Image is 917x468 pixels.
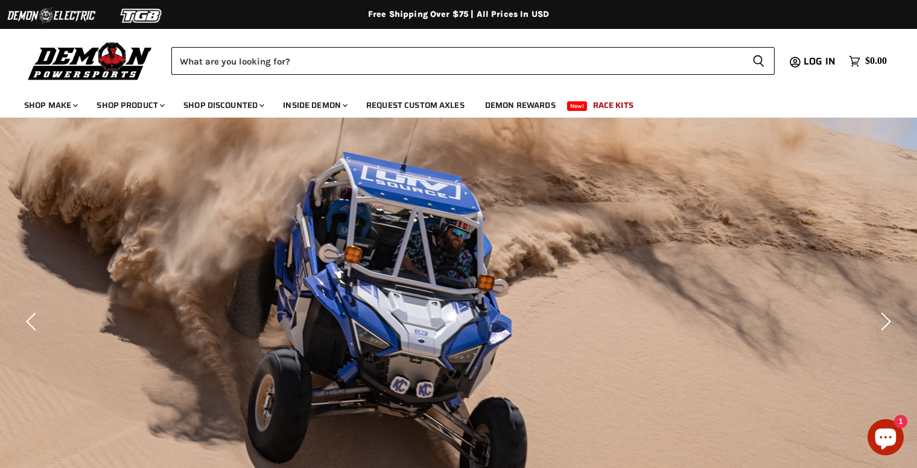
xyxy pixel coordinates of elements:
ul: Main menu [15,88,884,118]
a: Inside Demon [274,93,355,118]
img: TGB Logo 2 [97,4,187,27]
span: $0.00 [865,55,887,67]
img: Demon Electric Logo 2 [6,4,97,27]
span: New! [567,101,588,111]
a: $0.00 [843,52,893,70]
a: Request Custom Axles [357,93,474,118]
a: Shop Make [15,93,85,118]
a: Shop Product [87,93,172,118]
button: Previous [21,309,45,334]
button: Next [872,309,896,334]
input: Search [171,47,743,75]
a: Demon Rewards [476,93,565,118]
form: Product [171,47,775,75]
span: Log in [804,54,836,69]
button: Search [743,47,775,75]
a: Race Kits [584,93,643,118]
a: Shop Discounted [174,93,271,118]
inbox-online-store-chat: Shopify online store chat [864,419,907,458]
img: Demon Powersports [24,39,156,82]
a: Log in [798,56,843,67]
